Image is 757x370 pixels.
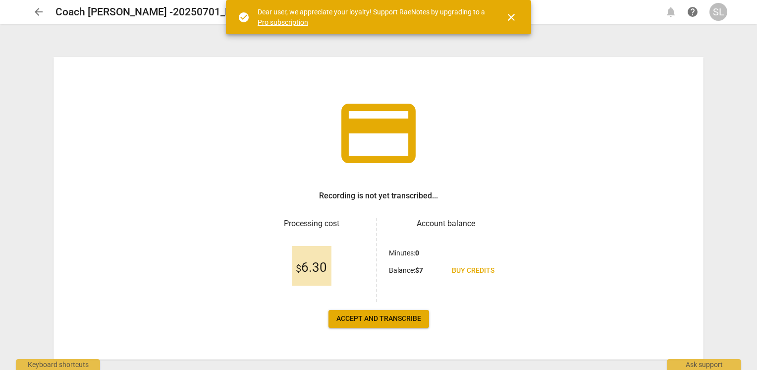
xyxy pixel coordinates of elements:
div: Ask support [667,359,741,370]
span: 6.30 [296,260,327,275]
span: help [687,6,699,18]
span: arrow_back [33,6,45,18]
a: Buy credits [444,262,502,280]
a: Pro subscription [258,18,308,26]
h2: Coach [PERSON_NAME] -20250701_Meeting Recording- audio [55,6,344,18]
span: $ [296,262,301,274]
button: Close [499,5,523,29]
span: Accept and transcribe [336,314,421,324]
div: Keyboard shortcuts [16,359,100,370]
p: Balance : [389,265,423,276]
b: 0 [415,249,419,257]
a: Help [684,3,702,21]
b: $ 7 [415,266,423,274]
button: Accept and transcribe [328,310,429,328]
h3: Recording is not yet transcribed... [319,190,438,202]
span: credit_card [334,89,423,178]
span: check_circle [238,11,250,23]
button: SL [709,3,727,21]
p: Minutes : [389,248,419,258]
span: Buy credits [452,266,494,276]
h3: Processing cost [255,218,368,230]
div: Dear user, we appreciate your loyalty! Support RaeNotes by upgrading to a [258,7,487,27]
h3: Account balance [389,218,502,230]
span: close [505,11,517,23]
